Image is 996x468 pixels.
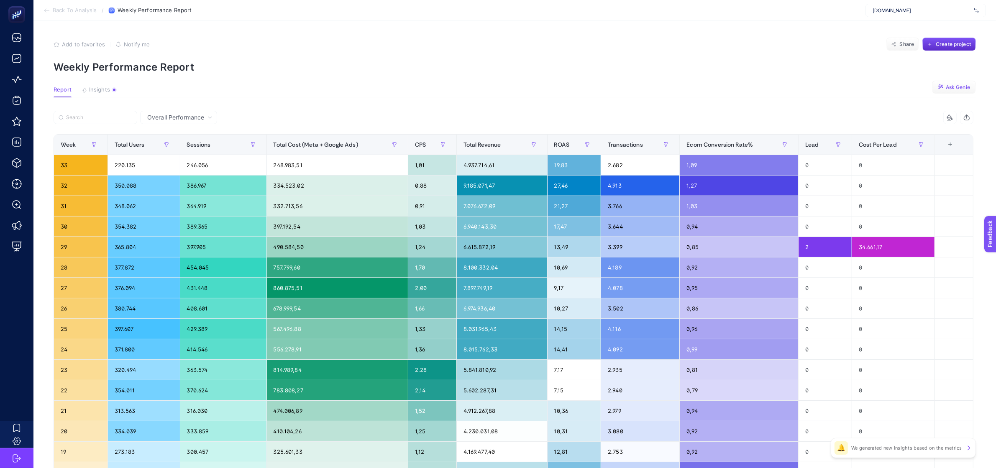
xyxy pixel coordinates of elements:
[457,421,547,441] div: 4.230.031,08
[457,319,547,339] div: 8.031.965,43
[180,421,266,441] div: 333.859
[108,298,180,318] div: 380.744
[108,278,180,298] div: 376.094
[108,442,180,462] div: 273.183
[974,6,979,15] img: svg%3e
[852,175,934,196] div: 0
[799,339,852,359] div: 0
[548,196,601,216] div: 21,27
[457,257,547,277] div: 8.100.332,04
[852,257,934,277] div: 0
[799,257,852,277] div: 0
[408,380,456,400] div: 2,14
[946,84,970,91] span: Ask Genie
[852,339,934,359] div: 0
[54,339,108,359] div: 24
[852,155,934,175] div: 0
[267,175,408,196] div: 334.523,02
[859,141,897,148] span: Cost Per Lead
[408,319,456,339] div: 1,33
[408,421,456,441] div: 1,25
[601,278,679,298] div: 4.078
[852,319,934,339] div: 0
[942,141,948,160] div: 11 items selected
[54,155,108,175] div: 33
[408,175,456,196] div: 0,88
[408,360,456,380] div: 2,28
[408,155,456,175] div: 1,01
[601,257,679,277] div: 4.189
[267,298,408,318] div: 678.999,54
[799,319,852,339] div: 0
[601,442,679,462] div: 2.753
[548,319,601,339] div: 14,15
[601,319,679,339] div: 4.116
[942,141,958,148] div: +
[457,155,547,175] div: 4.937.714,61
[180,401,266,421] div: 316.030
[548,380,601,400] div: 7,15
[118,7,192,14] span: Weekly Performance Report
[805,141,819,148] span: Lead
[180,360,266,380] div: 363.574
[886,38,919,51] button: Share
[680,319,798,339] div: 0,96
[408,257,456,277] div: 1,70
[799,278,852,298] div: 0
[66,114,132,121] input: Search
[180,319,266,339] div: 429.389
[548,360,601,380] div: 7,17
[408,401,456,421] div: 1,52
[180,196,266,216] div: 364.919
[873,7,970,14] span: [DOMAIN_NAME]
[267,216,408,237] div: 397.192,54
[680,278,798,298] div: 0,95
[851,445,962,451] p: We generated new insights based on the metrics
[548,257,601,277] div: 10,69
[408,298,456,318] div: 1,66
[601,401,679,421] div: 2.979
[267,339,408,359] div: 556.278,91
[108,339,180,359] div: 371.800
[54,257,108,277] div: 28
[457,278,547,298] div: 7.897.749,19
[108,401,180,421] div: 313.563
[54,41,105,48] button: Add to favorites
[415,141,426,148] span: CPS
[108,216,180,237] div: 354.382
[799,298,852,318] div: 0
[89,86,110,93] span: Insights
[267,257,408,277] div: 757.799,60
[608,141,643,148] span: Transactions
[108,257,180,277] div: 377.872
[799,196,852,216] div: 0
[180,237,266,257] div: 397.905
[799,380,852,400] div: 0
[54,319,108,339] div: 25
[180,339,266,359] div: 414.546
[267,360,408,380] div: 814.989,84
[852,237,934,257] div: 34.661,17
[680,216,798,237] div: 0,94
[680,237,798,257] div: 0,85
[900,41,914,48] span: Share
[180,216,266,237] div: 389.365
[267,380,408,400] div: 783.808,27
[115,141,145,148] span: Total Users
[548,442,601,462] div: 12,81
[54,421,108,441] div: 20
[680,339,798,359] div: 0,99
[463,141,501,148] span: Total Revenue
[267,421,408,441] div: 410.104,26
[53,7,97,14] span: Back To Analysis
[548,175,601,196] div: 27,46
[108,319,180,339] div: 397.607
[54,86,72,93] span: Report
[548,237,601,257] div: 13,49
[457,196,547,216] div: 7.076.672,09
[408,237,456,257] div: 1,24
[267,401,408,421] div: 474.006,89
[799,216,852,237] div: 0
[108,421,180,441] div: 334.039
[102,7,104,13] span: /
